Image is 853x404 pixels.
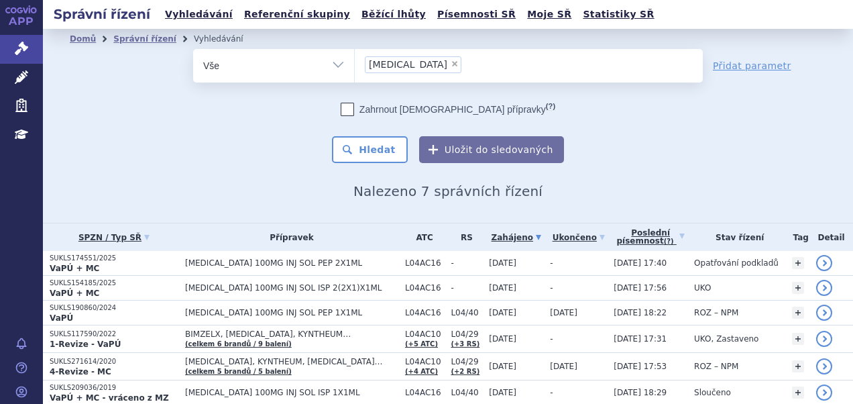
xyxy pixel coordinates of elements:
[809,223,853,251] th: Detail
[816,358,832,374] a: detail
[792,257,804,269] a: +
[405,308,444,317] span: L04AC16
[357,5,430,23] a: Běžící lhůty
[550,228,607,247] a: Ukončeno
[451,388,482,397] span: L04/40
[614,362,667,371] span: [DATE] 17:53
[694,362,738,371] span: ROZ – NPM
[687,223,785,251] th: Stav řízení
[713,59,791,72] a: Přidat parametr
[694,283,711,293] span: UKO
[50,264,99,273] strong: VaPÚ + MC
[451,368,479,375] a: (+2 RS)
[694,308,738,317] span: ROZ – NPM
[185,388,398,397] span: [MEDICAL_DATA] 100MG INJ SOL ISP 1X1ML
[614,388,667,397] span: [DATE] 18:29
[816,280,832,296] a: detail
[816,255,832,271] a: detail
[50,254,178,263] p: SUKLS174551/2025
[489,388,516,397] span: [DATE]
[614,283,667,293] span: [DATE] 17:56
[185,330,398,339] span: BIMZELX, [MEDICAL_DATA], KYNTHEUM…
[185,283,398,293] span: [MEDICAL_DATA] 100MG INJ SOL ISP 2(2X1)X1ML
[550,258,553,268] span: -
[614,223,687,251] a: Poslednípísemnost(?)
[353,183,543,199] span: Nalezeno 7 správních řízení
[50,357,178,366] p: SUKLS271614/2020
[405,357,444,366] span: L04AC10
[398,223,444,251] th: ATC
[50,383,178,393] p: SUKLS209036/2019
[792,387,804,399] a: +
[465,56,473,72] input: [MEDICAL_DATA]
[489,283,516,293] span: [DATE]
[405,388,444,397] span: L04AC16
[792,282,804,294] a: +
[451,340,479,348] a: (+3 RS)
[194,29,261,49] li: Vyhledávání
[614,258,667,268] span: [DATE] 17:40
[451,283,482,293] span: -
[178,223,398,251] th: Přípravek
[405,340,438,348] a: (+5 ATC)
[185,368,292,375] a: (celkem 5 brandů / 5 balení)
[50,313,73,323] strong: VaPÚ
[405,283,444,293] span: L04AC16
[451,60,459,68] span: ×
[489,258,516,268] span: [DATE]
[816,331,832,347] a: detail
[489,334,516,344] span: [DATE]
[694,388,731,397] span: Sloučeno
[614,334,667,344] span: [DATE] 17:31
[546,102,555,111] abbr: (?)
[792,333,804,345] a: +
[444,223,482,251] th: RS
[489,308,516,317] span: [DATE]
[419,136,564,163] button: Uložit do sledovaných
[50,279,178,288] p: SUKLS154185/2025
[664,238,674,246] abbr: (?)
[185,357,398,366] span: [MEDICAL_DATA], KYNTHEUM, [MEDICAL_DATA]…
[369,60,447,69] span: [MEDICAL_DATA]
[50,330,178,339] p: SUKLS117590/2022
[451,258,482,268] span: -
[550,362,577,371] span: [DATE]
[50,289,99,298] strong: VaPÚ + MC
[489,228,543,247] a: Zahájeno
[185,258,398,268] span: [MEDICAL_DATA] 100MG INJ SOL PEP 2X1ML
[240,5,354,23] a: Referenční skupiny
[433,5,520,23] a: Písemnosti SŘ
[523,5,575,23] a: Moje SŘ
[489,362,516,371] span: [DATE]
[550,283,553,293] span: -
[785,223,809,251] th: Tag
[50,340,121,349] strong: 1-Revize - VaPÚ
[50,393,169,403] strong: VaPÚ + MC - vráceno z MZ
[694,334,758,344] span: UKO, Zastaveno
[792,360,804,372] a: +
[579,5,658,23] a: Statistiky SŘ
[405,258,444,268] span: L04AC16
[614,308,667,317] span: [DATE] 18:22
[550,334,553,344] span: -
[50,228,178,247] a: SPZN / Typ SŘ
[816,305,832,321] a: detail
[451,357,482,366] span: L04/29
[185,340,292,348] a: (celkem 6 brandů / 9 balení)
[405,330,444,339] span: L04AC10
[50,367,111,376] strong: 4-Revize - MC
[43,5,161,23] h2: Správní řízení
[451,330,482,339] span: L04/29
[816,385,832,401] a: detail
[185,308,398,317] span: [MEDICAL_DATA] 100MG INJ SOL PEP 1X1ML
[405,368,438,375] a: (+4 ATC)
[451,308,482,317] span: L04/40
[332,136,408,163] button: Hledat
[550,388,553,397] span: -
[792,307,804,319] a: +
[50,303,178,313] p: SUKLS190860/2024
[694,258,779,268] span: Opatřování podkladů
[161,5,237,23] a: Vyhledávání
[70,34,96,44] a: Domů
[341,103,555,116] label: Zahrnout [DEMOGRAPHIC_DATA] přípravky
